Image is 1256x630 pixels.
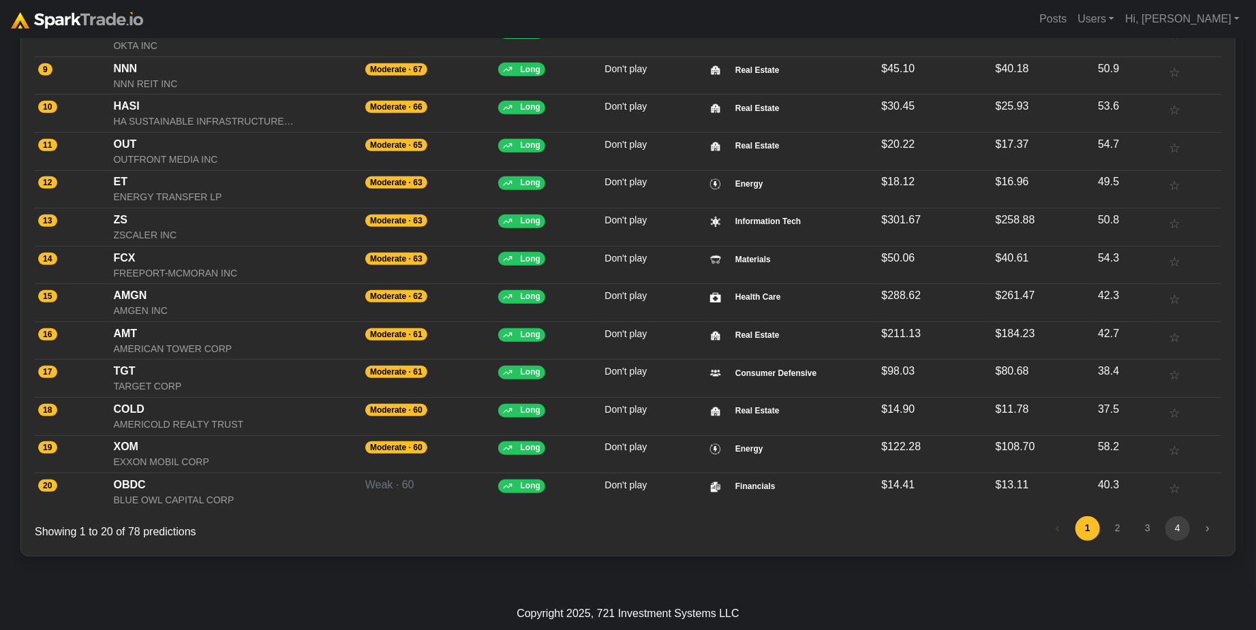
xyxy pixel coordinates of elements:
small: Don't play [605,101,647,112]
div: EXXON MOBIL CORP [114,455,359,469]
span: Long [521,330,540,339]
span: 20 [38,479,57,492]
span: $50.06 [882,252,915,264]
div: ZS [114,212,359,228]
img: Real Estate [710,330,721,341]
span: Moderate · 60 [365,441,427,454]
button: ☆ [1163,439,1197,464]
span: Weak · 60 [365,479,414,490]
span: Moderate · 67 [365,63,427,76]
span: $122.28 [882,441,921,452]
div: OKTA INC [114,39,359,53]
small: Don't play [605,290,647,301]
button: ☆ [1163,61,1197,86]
div: FREEPORT-MCMORAN INC [114,266,359,281]
div: Showing 1 to 20 of 78 predictions [35,515,517,541]
a: 2 [1105,516,1130,541]
small: Real Estate [732,329,782,341]
span: Moderate · 66 [365,101,427,113]
img: Consumer Defensive [710,370,721,377]
div: NNN REIT INC [114,77,359,91]
span: $211.13 [882,328,921,339]
span: $25.93 [996,100,1029,112]
small: Real Estate [732,64,782,76]
button: ☆ [1163,212,1197,237]
small: Don't play [605,63,647,74]
span: Moderate · 61 [365,328,427,341]
small: Real Estate [732,405,782,417]
span: Long [521,140,540,150]
a: Users [1072,5,1120,33]
span: Long [521,481,540,490]
span: 38.4 [1098,365,1119,377]
span: 40.3 [1098,479,1119,490]
small: Energy [732,443,766,455]
img: sparktrade.png [11,12,143,29]
button: ☆ [1163,401,1197,426]
img: Real Estate [710,65,721,76]
span: 42.3 [1098,289,1119,301]
div: XOM [114,439,359,455]
a: 4 [1165,516,1190,541]
a: Posts [1034,5,1072,33]
span: Moderate · 62 [365,290,427,302]
div: NNN [114,61,359,77]
button: ☆ [1163,174,1197,199]
span: Long [521,216,540,225]
button: ☆ [1163,477,1197,502]
span: 19 [38,441,57,454]
span: 49.5 [1098,176,1119,187]
span: Moderate · 63 [365,176,427,189]
small: Don't play [605,328,647,339]
span: 58.2 [1098,441,1119,452]
div: ZSCALER INC [114,228,359,242]
span: $16.96 [996,176,1029,187]
span: $14.90 [882,403,915,415]
small: Financials [732,480,778,492]
span: 42.7 [1098,328,1119,339]
span: Long [521,65,540,74]
span: 9 [38,63,52,76]
span: 17 [38,366,57,378]
span: $258.88 [996,214,1035,225]
div: OUTFRONT MEDIA INC [114,153,359,167]
div: TARGET CORP [114,379,359,394]
button: ☆ [1163,326,1197,351]
span: 37.5 [1098,403,1119,415]
small: Don't play [605,366,647,377]
small: Real Estate [732,140,782,152]
span: 16 [38,328,57,341]
div: TGT [114,363,359,379]
small: Don't play [605,253,647,264]
div: AMGEN INC [114,304,359,318]
span: $30.45 [882,100,915,112]
div: AMGN [114,287,359,304]
span: $108.70 [996,441,1035,452]
span: 54.7 [1098,138,1119,150]
img: Financials [710,482,721,492]
small: Don't play [605,215,647,225]
small: Consumer Defensive [732,367,820,379]
div: COLD [114,401,359,418]
span: Moderate · 63 [365,253,427,265]
span: 50.8 [1098,214,1119,225]
span: $301.67 [882,214,921,225]
span: $18.12 [882,176,915,187]
span: $184.23 [996,328,1035,339]
small: Information Tech [732,215,804,227]
span: Moderate · 60 [365,404,427,416]
span: Long [521,405,540,415]
span: $40.61 [996,252,1029,264]
span: $45.10 [882,63,915,74]
small: Don't play [605,176,647,187]
div: AMERICOLD REALTY TRUST [114,418,359,432]
img: Energy [710,443,721,455]
span: $261.47 [996,289,1035,301]
a: Hi, [PERSON_NAME] [1120,5,1245,33]
div: OUT [114,136,359,153]
span: 11 [38,139,57,151]
span: 18 [38,404,57,416]
small: Don't play [605,404,647,415]
span: Long [521,443,540,452]
a: 1 [1075,516,1100,541]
